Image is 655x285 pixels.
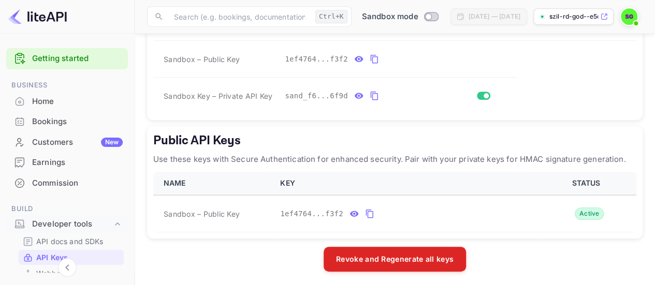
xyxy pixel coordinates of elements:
div: Customers [32,137,123,148]
p: Webhooks [36,268,72,279]
span: 1ef4764...f3f2 [280,208,343,219]
div: Bookings [32,116,123,128]
p: API Keys [36,252,68,263]
span: Sandbox – Public Key [164,54,240,65]
th: KEY [274,172,540,195]
div: Getting started [6,48,128,69]
a: API Keys [23,252,120,263]
a: Commission [6,173,128,192]
div: API Keys [19,250,124,265]
img: LiteAPI logo [8,8,67,25]
div: New [101,138,123,147]
span: 1ef4764...f3f2 [285,54,348,65]
div: Earnings [32,157,123,169]
span: Sandbox – Public Key [164,208,240,219]
table: public api keys table [153,172,636,232]
input: Search (e.g. bookings, documentation) [168,6,311,27]
div: API docs and SDKs [19,234,124,249]
a: Bookings [6,112,128,131]
p: API docs and SDKs [36,236,104,247]
div: Commission [6,173,128,193]
a: Home [6,92,128,111]
a: Webhooks [23,268,120,279]
a: API docs and SDKs [23,236,120,247]
span: Sandbox mode [362,11,418,23]
a: Getting started [32,53,123,65]
button: Collapse navigation [58,258,77,277]
a: CustomersNew [6,132,128,152]
div: Developer tools [32,218,112,230]
span: Build [6,203,128,215]
img: Szilárd Godó [621,8,637,25]
div: Home [32,96,123,108]
div: Bookings [6,112,128,132]
th: STATUS [540,172,636,195]
span: Business [6,80,128,91]
div: [DATE] — [DATE] [469,12,520,21]
div: Switch to Production mode [358,11,442,23]
th: NAME [153,172,274,195]
p: szil-rd-god--e5dw9.nui... [549,12,598,21]
span: sand_f6...6f9d [285,91,348,101]
span: Sandbox Key – Private API Key [164,92,272,100]
button: Revoke and Regenerate all keys [324,247,466,272]
div: Developer tools [6,215,128,233]
div: Ctrl+K [315,10,347,23]
div: Active [575,207,604,220]
div: Home [6,92,128,112]
div: Earnings [6,153,128,173]
p: Use these keys with Secure Authentication for enhanced security. Pair with your private keys for ... [153,153,636,166]
h5: Public API Keys [153,132,636,149]
a: Earnings [6,153,128,172]
div: Commission [32,177,123,189]
div: CustomersNew [6,132,128,153]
